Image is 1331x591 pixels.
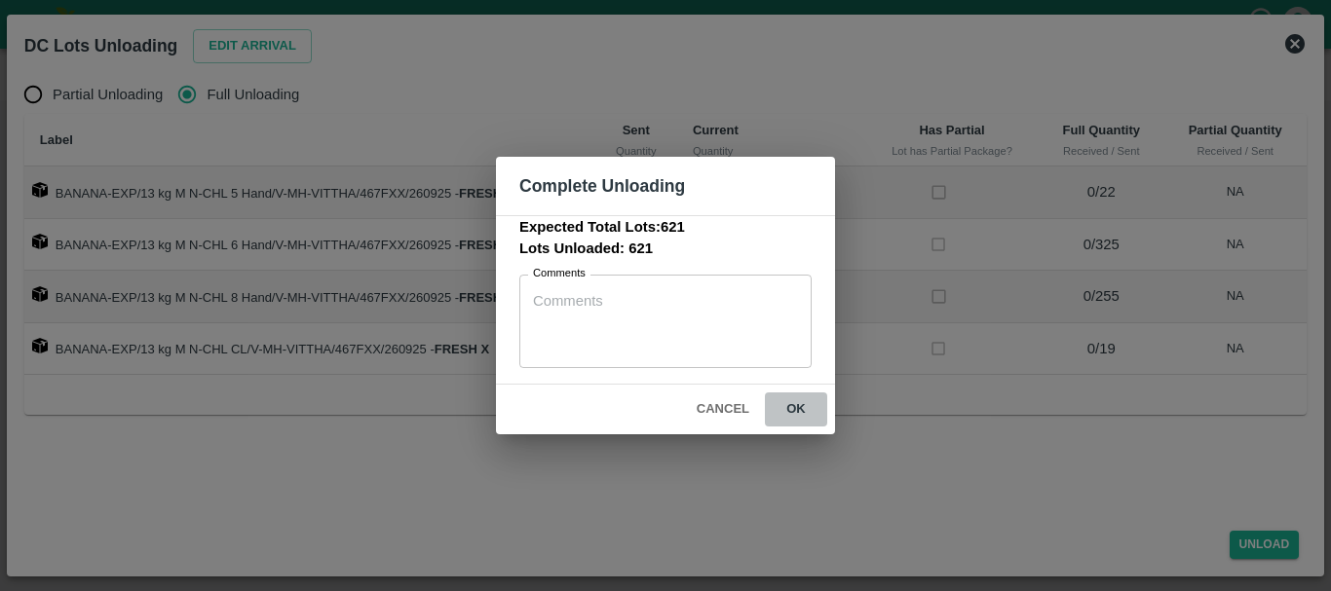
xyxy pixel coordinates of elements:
[519,176,685,196] b: Complete Unloading
[519,240,653,256] b: Lots Unloaded: 621
[533,266,586,281] label: Comments
[519,219,685,235] b: Expected Total Lots: 621
[765,392,827,426] button: ok
[689,392,757,426] button: Cancel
